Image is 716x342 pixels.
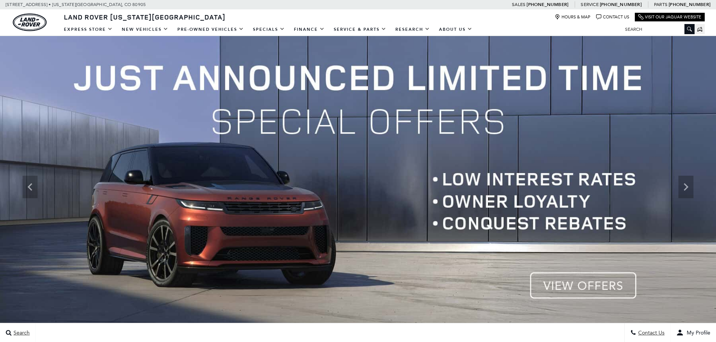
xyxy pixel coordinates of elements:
[684,330,710,336] span: My Profile
[248,23,289,36] a: Specials
[600,2,642,8] a: [PHONE_NUMBER]
[671,323,716,342] button: user-profile-menu
[581,2,598,7] span: Service
[636,330,665,336] span: Contact Us
[13,14,47,31] a: land-rover
[173,23,248,36] a: Pre-Owned Vehicles
[512,2,525,7] span: Sales
[596,14,629,20] a: Contact Us
[59,23,117,36] a: EXPRESS STORE
[329,23,391,36] a: Service & Parts
[6,2,146,7] a: [STREET_ADDRESS] • [US_STATE][GEOGRAPHIC_DATA], CO 80905
[12,330,30,336] span: Search
[59,23,477,36] nav: Main Navigation
[638,14,701,20] a: Visit Our Jaguar Website
[64,12,226,21] span: Land Rover [US_STATE][GEOGRAPHIC_DATA]
[13,14,47,31] img: Land Rover
[527,2,568,8] a: [PHONE_NUMBER]
[117,23,173,36] a: New Vehicles
[669,2,710,8] a: [PHONE_NUMBER]
[434,23,477,36] a: About Us
[619,25,695,34] input: Search
[555,14,590,20] a: Hours & Map
[289,23,329,36] a: Finance
[391,23,434,36] a: Research
[59,12,230,21] a: Land Rover [US_STATE][GEOGRAPHIC_DATA]
[654,2,668,7] span: Parts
